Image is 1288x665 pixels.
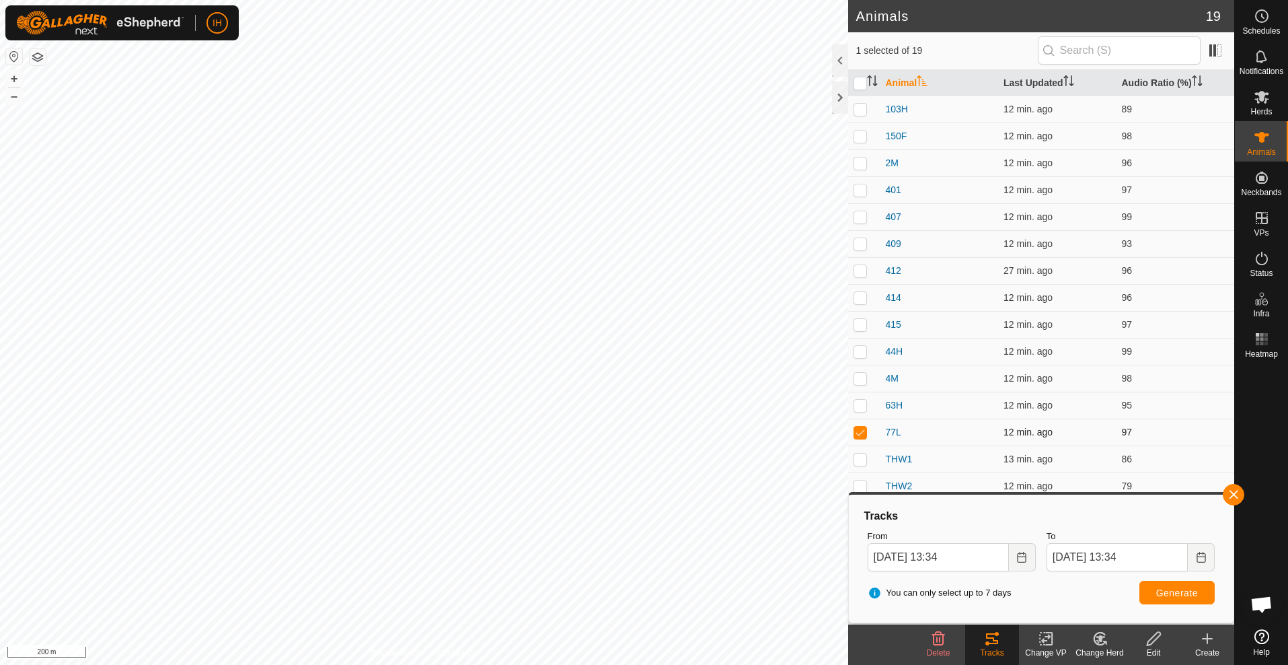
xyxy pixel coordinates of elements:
span: Oct 15, 2025, 1:07 PM [1003,265,1053,276]
span: Help [1253,648,1270,656]
span: 96 [1122,265,1133,276]
span: 97 [1122,184,1133,195]
button: – [6,88,22,104]
p-sorticon: Activate to sort [867,77,878,88]
button: Choose Date [1009,543,1036,571]
div: Open chat [1242,584,1282,625]
span: Oct 15, 2025, 1:21 PM [1003,346,1053,357]
span: 98 [1122,131,1133,141]
span: 99 [1122,211,1133,222]
button: Map Layers [30,49,46,65]
span: 97 [1122,319,1133,330]
span: You can only select up to 7 days [868,586,1012,600]
img: Gallagher Logo [16,11,184,35]
a: Privacy Policy [371,647,421,660]
input: Search (S) [1038,36,1201,65]
div: Edit [1127,647,1180,659]
span: Animals [1247,148,1276,156]
button: Reset Map [6,48,22,65]
span: 409 [886,237,901,251]
span: Herds [1250,108,1272,116]
span: Delete [927,648,950,658]
span: 407 [886,210,901,224]
span: 96 [1122,157,1133,168]
span: Status [1250,269,1273,277]
span: 44H [886,345,903,359]
th: Last Updated [998,70,1116,96]
div: Change VP [1019,647,1073,659]
span: Schedules [1242,27,1280,35]
span: Oct 15, 2025, 1:21 PM [1003,292,1053,303]
span: Oct 15, 2025, 1:21 PM [1003,157,1053,168]
span: Oct 15, 2025, 1:21 PM [1003,481,1053,491]
span: Oct 15, 2025, 1:21 PM [1003,400,1053,411]
span: Oct 15, 2025, 1:21 PM [1003,319,1053,330]
button: + [6,71,22,87]
span: Generate [1156,588,1198,598]
h2: Animals [856,8,1206,24]
span: 96 [1122,292,1133,303]
span: 401 [886,183,901,197]
span: IH [213,16,222,30]
span: Oct 15, 2025, 1:22 PM [1003,427,1053,438]
p-sorticon: Activate to sort [1192,77,1203,88]
span: Oct 15, 2025, 1:21 PM [1003,454,1053,464]
span: 1 selected of 19 [856,44,1038,58]
span: 95 [1122,400,1133,411]
span: 86 [1122,454,1133,464]
div: Tracks [965,647,1019,659]
span: VPs [1254,229,1268,237]
span: 77L [886,425,901,440]
div: Change Herd [1073,647,1127,659]
span: Notifications [1240,67,1283,75]
span: Infra [1253,310,1269,318]
span: 414 [886,291,901,305]
span: Neckbands [1241,188,1281,197]
p-sorticon: Activate to sort [1063,77,1074,88]
span: 89 [1122,104,1133,114]
span: 63H [886,398,903,413]
th: Audio Ratio (%) [1116,70,1235,96]
a: Contact Us [437,647,477,660]
span: Oct 15, 2025, 1:21 PM [1003,184,1053,195]
span: Oct 15, 2025, 1:21 PM [1003,104,1053,114]
label: From [868,530,1036,543]
span: Oct 15, 2025, 1:21 PM [1003,373,1053,384]
span: 79 [1122,481,1133,491]
span: 150F [886,129,907,143]
label: To [1047,530,1215,543]
span: Oct 15, 2025, 1:21 PM [1003,211,1053,222]
button: Generate [1139,581,1215,604]
span: 93 [1122,238,1133,249]
div: Tracks [862,508,1221,524]
button: Choose Date [1188,543,1215,571]
th: Animal [880,70,999,96]
span: Oct 15, 2025, 1:21 PM [1003,131,1053,141]
span: 4M [886,372,899,386]
div: Create [1180,647,1234,659]
span: 2M [886,156,899,170]
a: Help [1235,624,1288,662]
span: 98 [1122,373,1133,384]
span: 19 [1206,6,1221,26]
span: 97 [1122,427,1133,438]
span: THW1 [886,452,913,466]
span: 103H [886,102,908,116]
span: Oct 15, 2025, 1:21 PM [1003,238,1053,249]
span: THW2 [886,479,913,493]
span: 415 [886,318,901,332]
span: 412 [886,264,901,278]
span: 99 [1122,346,1133,357]
p-sorticon: Activate to sort [917,77,927,88]
span: Heatmap [1245,350,1278,358]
